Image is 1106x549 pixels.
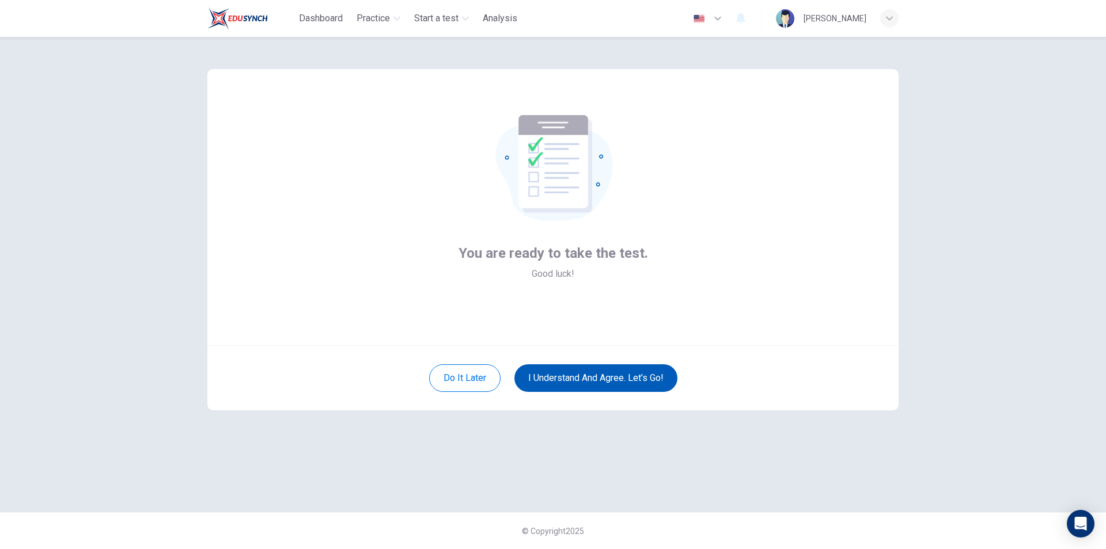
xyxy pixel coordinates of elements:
span: Good luck! [532,267,574,281]
span: Analysis [483,12,517,25]
img: Profile picture [776,9,794,28]
button: Start a test [410,8,474,29]
button: Dashboard [294,8,347,29]
span: Practice [357,12,390,25]
img: Train Test logo [207,7,268,30]
button: Practice [352,8,405,29]
span: © Copyright 2025 [522,527,584,536]
button: Analysis [478,8,522,29]
button: Do it later [429,364,501,392]
div: [PERSON_NAME] [804,12,866,25]
span: Dashboard [299,12,343,25]
span: You are ready to take the test. [459,244,648,262]
button: I understand and agree. Let’s go! [514,364,677,392]
a: Train Test logo [207,7,294,30]
span: Start a test [414,12,459,25]
img: en [692,14,706,23]
div: Open Intercom Messenger [1067,510,1094,537]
